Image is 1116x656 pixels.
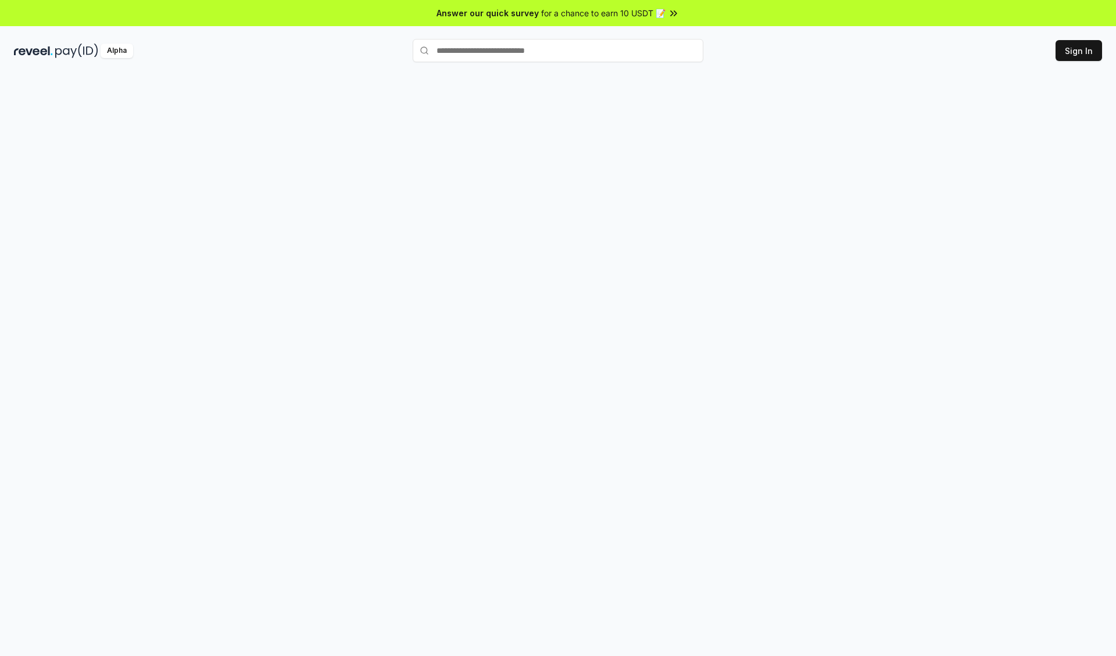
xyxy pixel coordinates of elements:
span: Answer our quick survey [437,7,539,19]
img: reveel_dark [14,44,53,58]
div: Alpha [101,44,133,58]
img: pay_id [55,44,98,58]
span: for a chance to earn 10 USDT 📝 [541,7,666,19]
button: Sign In [1056,40,1102,61]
